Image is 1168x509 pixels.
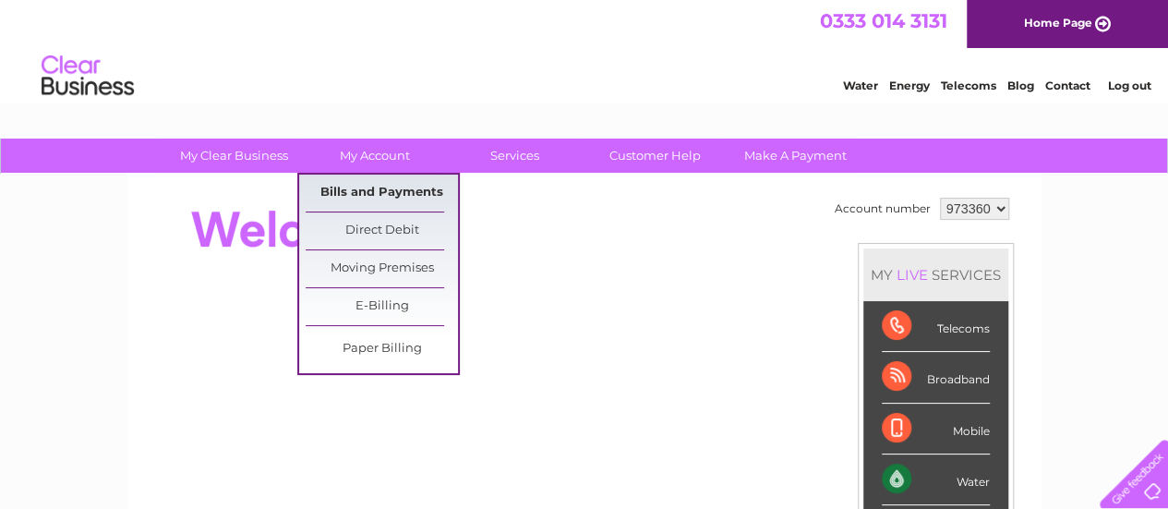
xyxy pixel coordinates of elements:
[830,193,935,224] td: Account number
[882,301,990,352] div: Telecoms
[719,139,872,173] a: Make A Payment
[882,404,990,454] div: Mobile
[882,352,990,403] div: Broadband
[306,331,458,368] a: Paper Billing
[306,288,458,325] a: E-Billing
[158,139,310,173] a: My Clear Business
[149,10,1021,90] div: Clear Business is a trading name of Verastar Limited (registered in [GEOGRAPHIC_DATA] No. 3667643...
[306,212,458,249] a: Direct Debit
[41,48,135,104] img: logo.png
[298,139,451,173] a: My Account
[889,79,930,92] a: Energy
[882,454,990,505] div: Water
[1107,79,1150,92] a: Log out
[1007,79,1034,92] a: Blog
[306,250,458,287] a: Moving Premises
[439,139,591,173] a: Services
[820,9,947,32] a: 0333 014 3131
[306,175,458,212] a: Bills and Payments
[579,139,731,173] a: Customer Help
[1045,79,1090,92] a: Contact
[863,248,1008,301] div: MY SERVICES
[941,79,996,92] a: Telecoms
[843,79,878,92] a: Water
[893,266,932,284] div: LIVE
